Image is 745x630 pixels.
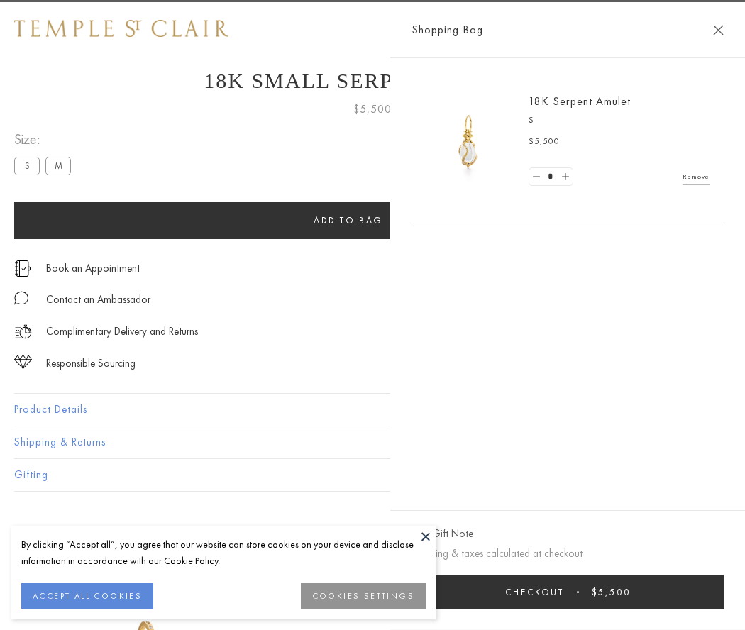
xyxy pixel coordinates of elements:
[426,99,511,184] img: P51836-E11SERPPV
[14,20,228,37] img: Temple St. Clair
[14,69,731,93] h1: 18K Small Serpent Amulet
[683,169,710,184] a: Remove
[14,157,40,175] label: S
[14,202,683,239] button: Add to bag
[14,260,31,277] img: icon_appointment.svg
[14,355,32,369] img: icon_sourcing.svg
[46,260,140,276] a: Book an Appointment
[314,214,383,226] span: Add to bag
[529,94,631,109] a: 18K Serpent Amulet
[46,323,198,341] p: Complimentary Delivery and Returns
[412,575,724,609] button: Checkout $5,500
[14,426,731,458] button: Shipping & Returns
[353,100,392,118] span: $5,500
[21,583,153,609] button: ACCEPT ALL COOKIES
[46,291,150,309] div: Contact an Ambassador
[412,525,473,543] button: Add Gift Note
[301,583,426,609] button: COOKIES SETTINGS
[412,545,724,563] p: Shipping & taxes calculated at checkout
[14,291,28,305] img: MessageIcon-01_2.svg
[529,168,543,186] a: Set quantity to 0
[45,157,71,175] label: M
[592,586,631,598] span: $5,500
[46,355,136,372] div: Responsible Sourcing
[14,323,32,341] img: icon_delivery.svg
[529,114,710,128] p: S
[412,21,483,39] span: Shopping Bag
[14,128,77,151] span: Size:
[21,536,426,569] div: By clicking “Accept all”, you agree that our website can store cookies on your device and disclos...
[505,586,564,598] span: Checkout
[14,459,731,491] button: Gifting
[529,135,560,149] span: $5,500
[713,25,724,35] button: Close Shopping Bag
[14,394,731,426] button: Product Details
[558,168,572,186] a: Set quantity to 2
